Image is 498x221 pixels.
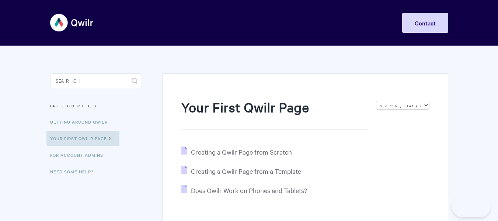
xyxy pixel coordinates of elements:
input: Search [50,73,142,88]
select: Page reloads on selection [376,101,429,110]
h1: Your First Qwilr Page [181,98,368,130]
h3: Categories [50,99,142,113]
span: Creating a Qwilr Page from a Template [191,167,301,175]
iframe: Toggle Customer Support [452,195,491,217]
a: Need Some Help? [50,164,99,179]
a: Creating a Qwilr Page from a Template [181,167,301,175]
a: Creating a Qwilr Page from Scratch [181,148,292,156]
a: Contact [402,13,448,33]
span: Does Qwilr Work on Phones and Tablets? [191,186,307,194]
a: For Account Admins [50,148,109,162]
a: Getting Around Qwilr [50,114,113,129]
a: Your First Qwilr Page [46,131,119,146]
img: Qwilr Help Center [50,9,94,37]
a: Does Qwilr Work on Phones and Tablets? [181,186,307,194]
span: Creating a Qwilr Page from Scratch [191,148,292,156]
